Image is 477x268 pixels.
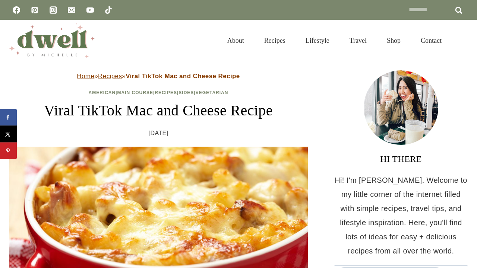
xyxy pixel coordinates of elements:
a: Facebook [9,3,24,17]
a: Lifestyle [296,28,339,54]
a: TikTok [101,3,116,17]
a: Email [64,3,79,17]
strong: Viral TikTok Mac and Cheese Recipe [126,73,240,80]
a: Recipes [155,90,177,95]
a: American [89,90,116,95]
nav: Primary Navigation [217,28,452,54]
a: Recipes [254,28,296,54]
a: Travel [339,28,377,54]
a: YouTube [83,3,98,17]
h3: HI THERE [334,152,468,166]
a: Pinterest [27,3,42,17]
img: DWELL by michelle [9,23,95,58]
a: Sides [179,90,194,95]
a: Vegetarian [196,90,228,95]
p: Hi! I'm [PERSON_NAME]. Welcome to my little corner of the internet filled with simple recipes, tr... [334,173,468,258]
a: Shop [377,28,411,54]
h1: Viral TikTok Mac and Cheese Recipe [9,99,308,122]
a: Contact [411,28,452,54]
span: | | | | [89,90,228,95]
a: About [217,28,254,54]
a: Recipes [98,73,122,80]
span: » » [77,73,240,80]
a: Main Course [117,90,153,95]
button: View Search Form [455,34,468,47]
a: Instagram [46,3,61,17]
time: [DATE] [149,128,168,139]
a: Home [77,73,94,80]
